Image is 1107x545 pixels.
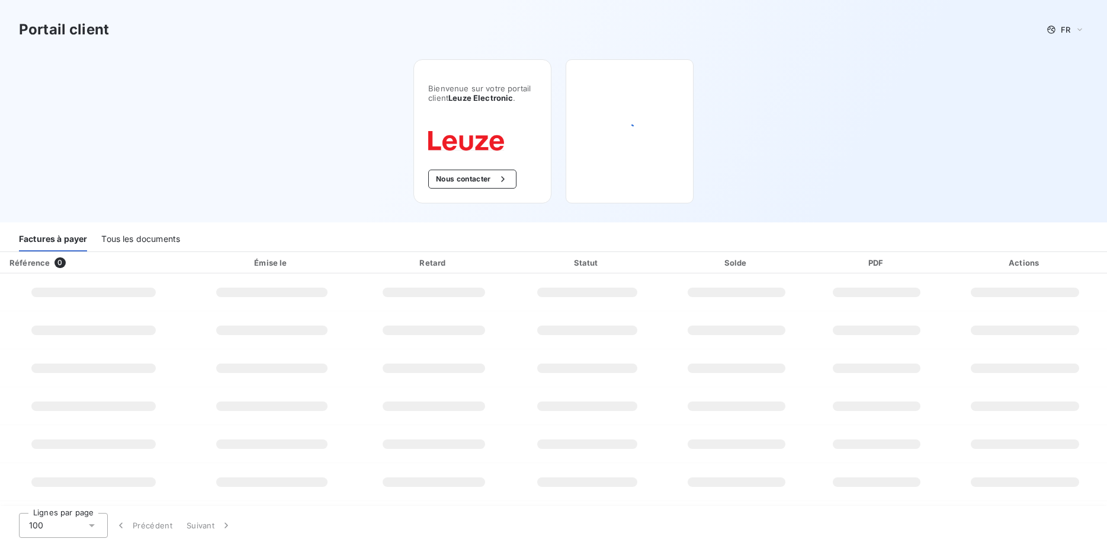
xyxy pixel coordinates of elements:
span: 100 [29,519,43,531]
span: FR [1061,25,1070,34]
div: Retard [358,257,509,269]
div: Tous les documents [101,227,180,251]
div: PDF [813,257,941,269]
div: Référence [9,258,50,267]
span: 0 [54,257,65,268]
button: Précédent [108,513,179,538]
div: Solde [665,257,808,269]
span: Bienvenue sur votre portail client . [428,84,536,103]
button: Suivant [179,513,239,538]
button: Nous contacter [428,170,516,189]
span: Leuze Electronic [448,93,513,103]
div: Émise le [190,257,354,269]
h3: Portail client [19,19,109,40]
div: Actions [945,257,1105,269]
div: Statut [514,257,660,269]
img: Company logo [428,131,504,151]
div: Factures à payer [19,227,87,251]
